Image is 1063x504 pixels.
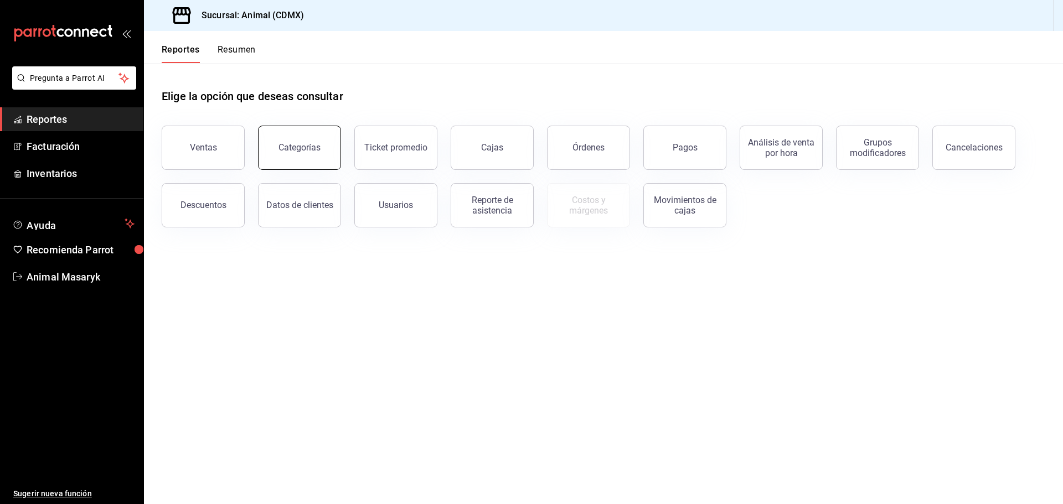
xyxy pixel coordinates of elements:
[180,200,226,210] div: Descuentos
[27,112,135,127] span: Reportes
[354,126,437,170] button: Ticket promedio
[8,80,136,92] a: Pregunta a Parrot AI
[836,126,919,170] button: Grupos modificadores
[193,9,304,22] h3: Sucursal: Animal (CDMX)
[364,142,427,153] div: Ticket promedio
[30,72,119,84] span: Pregunta a Parrot AI
[12,66,136,90] button: Pregunta a Parrot AI
[27,217,120,230] span: Ayuda
[258,126,341,170] button: Categorías
[190,142,217,153] div: Ventas
[843,137,912,158] div: Grupos modificadores
[643,183,726,227] button: Movimientos de cajas
[554,195,623,216] div: Costos y márgenes
[162,88,343,105] h1: Elige la opción que deseas consultar
[122,29,131,38] button: open_drawer_menu
[278,142,321,153] div: Categorías
[673,142,698,153] div: Pagos
[218,44,256,63] button: Resumen
[643,126,726,170] button: Pagos
[458,195,527,216] div: Reporte de asistencia
[162,44,256,63] div: navigation tabs
[27,242,135,257] span: Recomienda Parrot
[481,142,503,153] div: Cajas
[379,200,413,210] div: Usuarios
[354,183,437,227] button: Usuarios
[27,269,135,284] span: Animal Masaryk
[547,126,630,170] button: Órdenes
[27,139,135,154] span: Facturación
[451,126,534,170] button: Cajas
[547,183,630,227] button: Contrata inventarios para ver este reporte
[162,44,200,63] button: Reportes
[946,142,1003,153] div: Cancelaciones
[740,126,823,170] button: Análisis de venta por hora
[162,183,245,227] button: Descuentos
[651,195,719,216] div: Movimientos de cajas
[266,200,333,210] div: Datos de clientes
[747,137,816,158] div: Análisis de venta por hora
[27,166,135,181] span: Inventarios
[162,126,245,170] button: Ventas
[572,142,605,153] div: Órdenes
[451,183,534,227] button: Reporte de asistencia
[258,183,341,227] button: Datos de clientes
[13,488,135,500] span: Sugerir nueva función
[932,126,1015,170] button: Cancelaciones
